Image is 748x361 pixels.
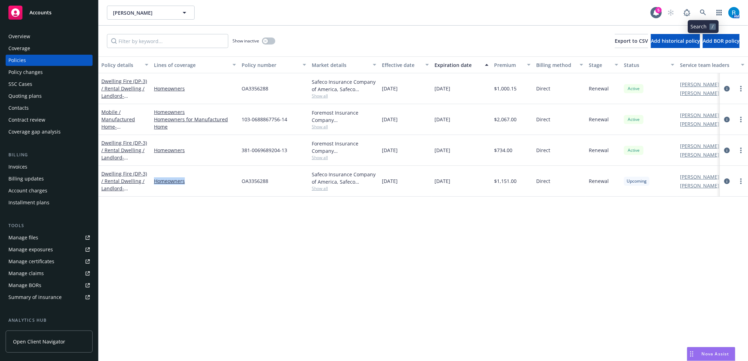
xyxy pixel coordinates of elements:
[29,10,52,15] span: Accounts
[101,109,146,145] a: Mobile / Manufactured Home
[589,61,611,69] div: Stage
[151,56,239,73] button: Lines of coverage
[680,151,719,158] a: [PERSON_NAME]
[6,173,93,184] a: Billing updates
[6,67,93,78] a: Policy changes
[101,78,147,114] a: Dwelling Fire (DP-3) / Rental Dwelling / Landlord
[589,116,609,123] span: Renewal
[154,116,236,130] a: Homeowners for Manufactured Home
[242,85,268,92] span: OA3356288
[101,61,141,69] div: Policy details
[6,244,93,255] a: Manage exposures
[680,81,719,88] a: [PERSON_NAME]
[312,78,376,93] div: Safeco Insurance Company of America, Safeco Insurance
[696,6,710,20] a: Search
[8,232,38,243] div: Manage files
[154,177,236,185] a: Homeowners
[651,38,700,44] span: Add historical policy
[494,116,517,123] span: $2,067.00
[680,61,737,69] div: Service team leaders
[8,280,41,291] div: Manage BORs
[536,177,550,185] span: Direct
[8,43,30,54] div: Coverage
[703,34,740,48] button: Add BOR policy
[8,55,26,66] div: Policies
[6,222,93,229] div: Tools
[382,147,398,154] span: [DATE]
[8,114,45,125] div: Contract review
[107,6,195,20] button: [PERSON_NAME]
[737,115,745,124] a: more
[312,93,376,99] span: Show all
[728,7,740,18] img: photo
[432,56,491,73] button: Expiration date
[494,177,517,185] span: $1,151.00
[6,102,93,114] a: Contacts
[233,38,259,44] span: Show inactive
[8,256,54,267] div: Manage certificates
[312,109,376,124] div: Foremost Insurance Company [GEOGRAPHIC_DATA], [US_STATE], Foremost Insurance
[615,38,648,44] span: Export to CSV
[242,61,298,69] div: Policy number
[8,185,47,196] div: Account charges
[154,147,236,154] a: Homeowners
[382,177,398,185] span: [DATE]
[680,142,719,150] a: [PERSON_NAME]
[6,151,93,158] div: Billing
[680,173,719,180] a: [PERSON_NAME]
[6,79,93,90] a: SSC Cases
[494,147,512,154] span: $734.00
[6,43,93,54] a: Coverage
[242,177,268,185] span: OA3356288
[6,185,93,196] a: Account charges
[8,126,61,137] div: Coverage gap analysis
[6,90,93,102] a: Quoting plans
[664,6,678,20] a: Start snowing
[712,6,726,20] a: Switch app
[242,147,287,154] span: 381-0069689204-13
[703,38,740,44] span: Add BOR policy
[680,6,694,20] a: Report a Bug
[434,61,481,69] div: Expiration date
[6,280,93,291] a: Manage BORs
[536,116,550,123] span: Direct
[615,34,648,48] button: Export to CSV
[651,34,700,48] button: Add historical policy
[101,154,146,176] span: - [STREET_ADDRESS][PERSON_NAME]
[312,155,376,161] span: Show all
[536,147,550,154] span: Direct
[627,178,647,184] span: Upcoming
[154,85,236,92] a: Homeowners
[309,56,379,73] button: Market details
[8,268,44,279] div: Manage claims
[737,146,745,155] a: more
[723,177,731,185] a: circleInformation
[627,116,641,123] span: Active
[6,268,93,279] a: Manage claims
[589,177,609,185] span: Renewal
[6,3,93,22] a: Accounts
[312,171,376,185] div: Safeco Insurance Company of America, Safeco Insurance (Liberty Mutual)
[379,56,432,73] button: Effective date
[154,108,236,116] a: Homeowners
[8,90,42,102] div: Quoting plans
[723,146,731,155] a: circleInformation
[382,85,398,92] span: [DATE]
[113,9,174,16] span: [PERSON_NAME]
[312,124,376,130] span: Show all
[8,67,43,78] div: Policy changes
[624,61,667,69] div: Status
[6,256,93,267] a: Manage certificates
[312,185,376,191] span: Show all
[101,139,147,176] a: Dwelling Fire (DP-3) / Rental Dwelling / Landlord
[680,89,719,97] a: [PERSON_NAME]
[586,56,621,73] button: Stage
[6,292,93,303] a: Summary of insurance
[655,7,662,13] div: 5
[536,85,550,92] span: Direct
[680,111,719,119] a: [PERSON_NAME]
[13,338,65,345] span: Open Client Navigator
[737,84,745,93] a: more
[382,61,421,69] div: Effective date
